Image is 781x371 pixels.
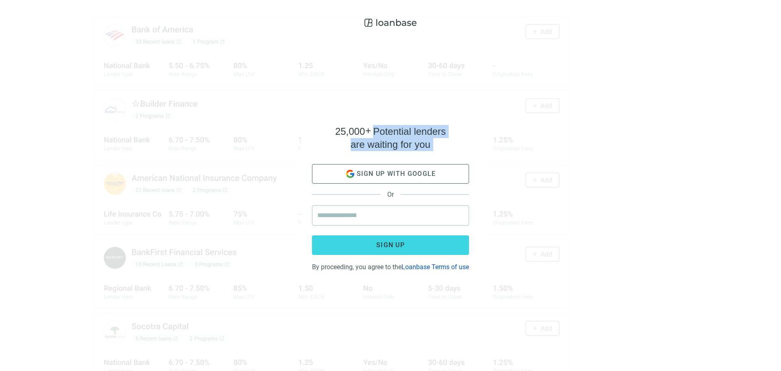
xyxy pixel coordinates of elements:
[335,125,446,151] h4: Potential lenders are waiting for you
[376,241,405,249] span: Sign up
[312,261,469,271] div: By proceeding, you agree to the
[401,263,469,271] a: Loanbase Terms of use
[312,164,469,184] button: Sign up with google
[335,126,365,137] span: 25,000
[380,191,401,198] span: Or
[365,125,371,136] span: +
[312,235,469,255] button: Sign up
[357,170,436,178] span: Sign up with google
